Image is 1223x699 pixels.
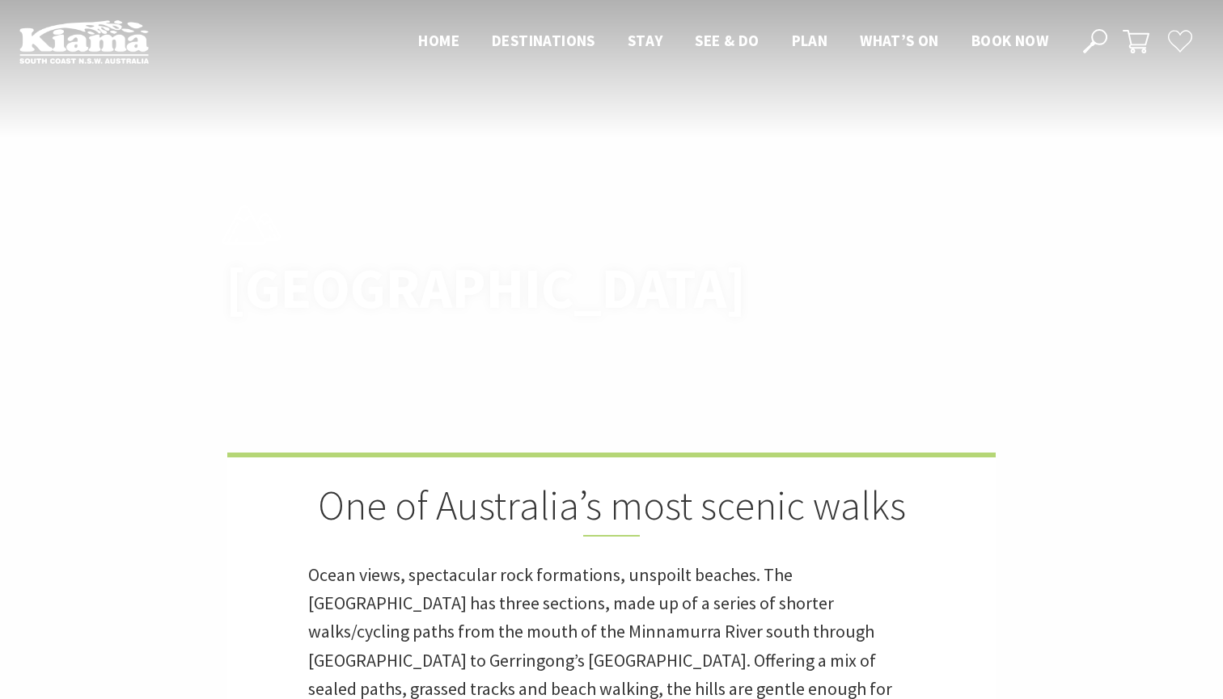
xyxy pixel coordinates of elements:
span: Plan [792,31,828,50]
span: Home [418,31,459,50]
span: What’s On [860,31,939,50]
nav: Main Menu [402,28,1064,55]
img: Kiama Logo [19,19,149,64]
span: See & Do [695,31,759,50]
h2: One of Australia’s most scenic walks [308,482,915,537]
span: Stay [628,31,663,50]
span: Destinations [492,31,595,50]
h1: [GEOGRAPHIC_DATA] [226,258,683,320]
span: Book now [971,31,1048,50]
